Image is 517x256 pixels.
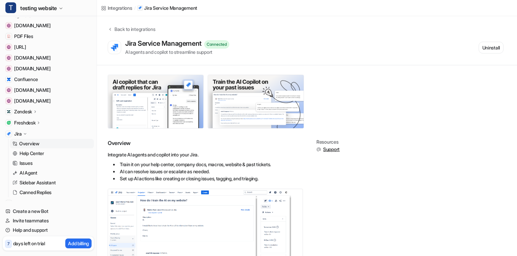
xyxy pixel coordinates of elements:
div: Integrations [108,4,132,11]
div: Connected [204,40,229,48]
img: Freshdesk [7,121,11,125]
button: Support [316,146,340,153]
img: Confluence [7,77,11,81]
a: Google DriveGoogle Drive [3,198,94,208]
a: Integrations [101,4,132,11]
a: support.coursiv.io[DOMAIN_NAME] [3,53,94,63]
a: PDF FilesPDF Files [3,32,94,41]
a: www.cardekho.com[DOMAIN_NAME] [3,64,94,73]
img: careers-nri3pl.com [7,99,11,103]
span: Confluence [14,76,38,83]
span: [URL] [14,44,26,50]
img: www.cardekho.com [7,67,11,71]
p: Jira [14,131,22,137]
img: Jira [7,132,11,136]
a: AI Agent [10,168,94,178]
p: Freshdesk [14,119,35,126]
img: Jira Service Management icon [138,6,142,9]
img: support.bikesonline.com.au [7,24,11,28]
a: support.bikesonline.com.au[DOMAIN_NAME] [3,21,94,30]
a: Sidebar Assistant [10,178,94,187]
img: PDF Files [7,34,11,38]
a: Issues [10,158,94,168]
a: www.eesel.ai[URL] [3,42,94,52]
span: Google Drive [14,200,41,207]
p: Jira Service Management [144,5,197,11]
p: Sidebar Assistant [20,179,56,186]
p: days left on trial [13,240,45,247]
img: support.svg [316,147,321,152]
span: [DOMAIN_NAME] [14,87,50,94]
p: 7 [7,241,9,247]
a: Help and support [3,225,94,235]
span: [DOMAIN_NAME] [14,65,50,72]
button: Uninstall [479,42,504,53]
a: Create a new Bot [3,207,94,216]
span: [DOMAIN_NAME] [14,54,50,61]
img: support.coursiv.io [7,56,11,60]
p: Zendesk [14,108,32,115]
h2: Overview [108,139,303,147]
p: AI Agent [20,170,37,176]
span: PDF Files [14,33,33,40]
span: T [5,2,16,13]
a: Jira Service Management iconJira Service Management [137,5,197,11]
span: Support [323,146,340,153]
span: / [134,5,136,11]
p: Overview [19,140,39,147]
a: Invite teammates [3,216,94,225]
img: www.eesel.ai [7,45,11,49]
button: Back to integrations [108,26,155,39]
a: Overview [10,139,94,148]
span: [DOMAIN_NAME] [14,22,50,29]
div: Integrate AI agents and copilot into your Jira. [108,151,303,182]
div: Back to integrations [112,26,155,33]
p: Add billing [68,240,89,247]
div: Jira Service Management [125,39,204,47]
li: Set up AI actions like creating or closing issues, tagging, and triaging. [113,175,303,182]
a: nri3pl.com[DOMAIN_NAME] [3,85,94,95]
p: Canned Replies [20,189,51,196]
a: Canned Replies [10,188,94,197]
a: Help Center [10,149,94,158]
div: AI agents and copilot to streamline support [125,48,229,56]
p: Help Center [20,150,44,157]
span: [DOMAIN_NAME] [14,98,50,104]
a: ConfluenceConfluence [3,75,94,84]
img: nri3pl.com [7,88,11,92]
li: AI can resolve issues or escalate as needed. [113,168,303,175]
a: careers-nri3pl.com[DOMAIN_NAME] [3,96,94,106]
li: Train it on your help center, company docs, macros, website & past tickets. [113,161,303,168]
img: Zendesk [7,110,11,114]
p: Issues [20,160,32,167]
div: Resources [316,139,340,145]
button: Add billing [65,239,92,248]
span: testing website [20,3,57,13]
